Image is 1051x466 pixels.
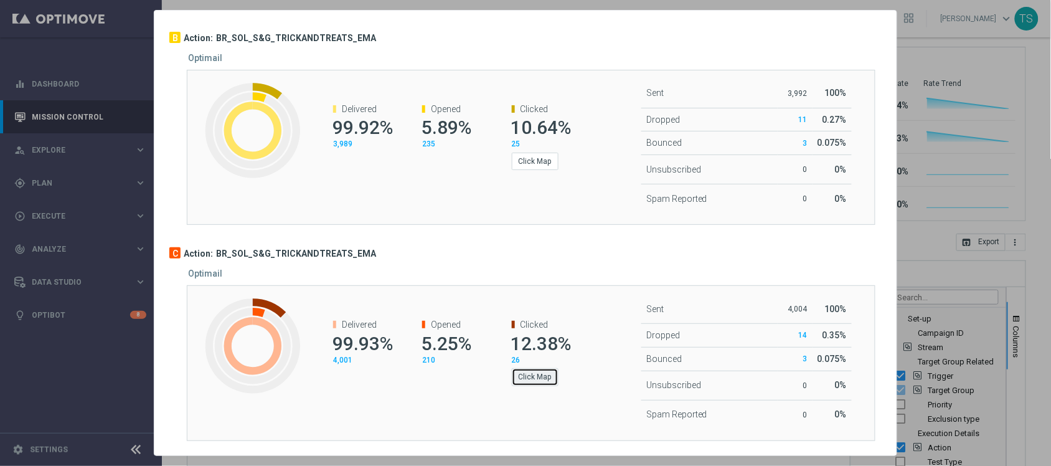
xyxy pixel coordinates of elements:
span: Dropped [646,330,680,340]
span: 235 [422,140,435,148]
span: 26 [512,356,521,364]
span: Delivered [342,104,377,114]
span: 10.64% [511,117,572,138]
button: Click Map [512,153,558,170]
span: Unsubscribed [646,164,701,174]
p: 3,992 [783,88,808,98]
h5: Optimail [188,269,222,278]
span: Opened [431,104,461,114]
div: B [169,32,181,43]
span: 210 [422,356,435,364]
div: C [169,247,181,259]
p: 0 [783,164,808,174]
span: 0% [835,380,847,390]
span: Clicked [521,320,549,330]
span: 0% [835,409,847,419]
button: Click Map [512,368,558,386]
span: Opened [431,320,461,330]
span: 3,989 [333,140,352,148]
span: 5.25% [422,333,471,354]
p: 0 [783,194,808,204]
span: 5.89% [422,117,471,138]
span: 0.27% [822,115,847,125]
span: Bounced [646,138,682,148]
span: 25 [512,140,521,148]
p: 4,004 [783,304,808,314]
span: 99.93% [332,333,393,354]
span: 14 [799,331,808,340]
p: 0 [783,410,808,420]
span: 99.92% [332,117,393,138]
h3: Action: [184,248,213,259]
span: 12.38% [511,333,572,354]
span: 3 [803,139,808,148]
h3: Action: [184,32,213,44]
span: 100% [825,304,847,314]
span: 100% [825,88,847,98]
span: Sent [646,88,664,98]
span: Unsubscribed [646,380,701,390]
span: 0% [835,164,847,174]
span: Spam Reported [646,194,707,204]
span: Spam Reported [646,409,707,419]
span: Clicked [521,104,549,114]
span: 11 [799,115,808,124]
h3: BR_SOL_S&G_TRICKANDTREATS_EMA [216,32,376,44]
h5: Optimail [188,53,222,63]
span: Delivered [342,320,377,330]
span: 0.075% [818,138,847,148]
span: 4,001 [333,356,352,364]
p: 0 [783,381,808,391]
span: Sent [646,304,664,314]
span: 3 [803,354,808,363]
span: Bounced [646,354,682,364]
span: 0% [835,194,847,204]
span: 0.35% [822,330,847,340]
span: Dropped [646,115,680,125]
span: 0.075% [818,354,847,364]
h3: BR_SOL_S&G_TRICKANDTREATS_EMA [216,248,376,259]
